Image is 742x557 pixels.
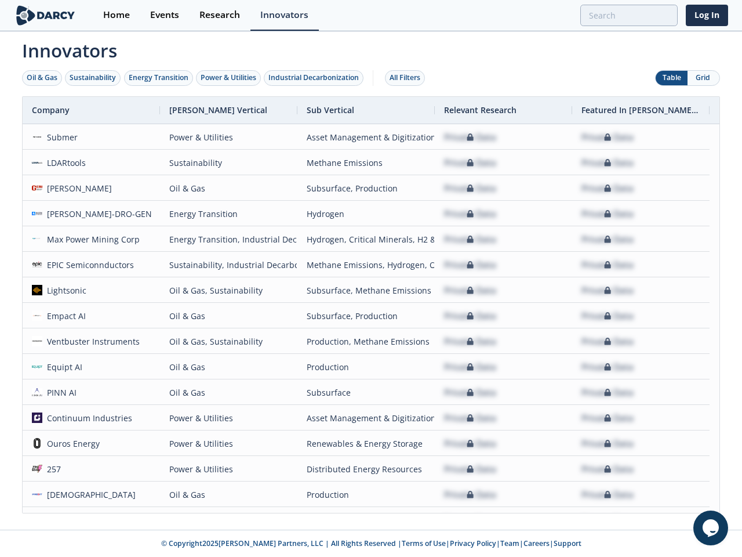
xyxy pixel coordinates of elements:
[201,73,256,83] div: Power & Utilities
[169,278,288,303] div: Oil & Gas, Sustainability
[169,104,267,115] span: [PERSON_NAME] Vertical
[444,508,496,533] div: Private Data
[42,457,61,482] div: 257
[307,508,425,533] div: Distributed Energy Resources
[264,70,363,86] button: Industrial Decarbonization
[581,252,634,277] div: Private Data
[169,227,288,252] div: Energy Transition, Industrial Decarbonization
[450,538,496,548] a: Privacy Policy
[581,380,634,405] div: Private Data
[169,201,288,226] div: Energy Transition
[581,125,634,150] div: Private Data
[42,278,87,303] div: Lightsonic
[32,464,42,474] img: cdef38a7-d789-48b0-906d-03fbc24b7577
[307,355,425,379] div: Production
[32,387,42,397] img: 81595643-af35-4e7d-8eb7-8c0ed8842a86
[42,329,140,354] div: Ventbuster Instruments
[444,104,517,115] span: Relevant Research
[42,303,86,328] div: Empact AI
[32,489,42,500] img: c29c0c01-625a-4755-b658-fa74ed2a6ef3
[307,104,354,115] span: Sub Vertical
[199,10,240,20] div: Research
[22,70,62,86] button: Oil & Gas
[169,176,288,201] div: Oil & Gas
[150,10,179,20] div: Events
[444,176,496,201] div: Private Data
[169,482,288,507] div: Oil & Gas
[444,278,496,303] div: Private Data
[42,482,136,507] div: [DEMOGRAPHIC_DATA]
[444,406,496,431] div: Private Data
[307,278,425,303] div: Subsurface, Methane Emissions
[32,234,42,244] img: b9f012bf-2b6d-45b2-a3b9-7c730d12282d
[656,71,688,85] button: Table
[307,431,425,456] div: Renewables & Energy Storage
[581,355,634,379] div: Private Data
[169,508,288,533] div: Power & Utilities
[27,73,57,83] div: Oil & Gas
[581,150,634,175] div: Private Data
[581,508,634,533] div: Private Data
[260,10,308,20] div: Innovators
[169,329,288,354] div: Oil & Gas, Sustainability
[500,538,519,548] a: Team
[169,457,288,482] div: Power & Utilities
[444,303,496,328] div: Private Data
[32,183,42,193] img: e897b551-cb4a-4cf5-a585-ab09ec7d0839
[444,457,496,482] div: Private Data
[169,406,288,431] div: Power & Utilities
[581,329,634,354] div: Private Data
[444,150,496,175] div: Private Data
[307,457,425,482] div: Distributed Energy Resources
[581,278,634,303] div: Private Data
[580,5,678,26] input: Advanced Search
[444,355,496,379] div: Private Data
[402,538,446,548] a: Terms of Use
[169,355,288,379] div: Oil & Gas
[124,70,193,86] button: Energy Transition
[307,329,425,354] div: Production, Methane Emissions
[581,303,634,328] div: Private Data
[14,5,77,26] img: logo-wide.svg
[169,150,288,175] div: Sustainability
[32,104,70,115] span: Company
[32,361,42,372] img: 4d0dbf37-1fbf-4868-bd33-f5a7fed18fab
[42,508,71,533] div: Trawa
[581,227,634,252] div: Private Data
[688,71,719,85] button: Grid
[32,310,42,321] img: 2a672c60-a485-41ac-af9e-663bd8620ad3
[307,303,425,328] div: Subsurface, Production
[70,73,116,83] div: Sustainability
[42,380,77,405] div: PINN AI
[307,380,425,405] div: Subsurface
[42,227,140,252] div: Max Power Mining Corp
[581,482,634,507] div: Private Data
[42,150,86,175] div: LDARtools
[581,201,634,226] div: Private Data
[581,431,634,456] div: Private Data
[307,201,425,226] div: Hydrogen
[523,538,550,548] a: Careers
[32,259,42,270] img: ca163ef0-d0c7-4ded-96c2-c0cabc3dd977
[307,482,425,507] div: Production
[14,32,728,64] span: Innovators
[32,208,42,219] img: 0a464481-5f29-4c12-86e8-354c30943fe6
[444,482,496,507] div: Private Data
[444,431,496,456] div: Private Data
[42,176,112,201] div: [PERSON_NAME]
[390,73,420,83] div: All Filters
[32,413,42,423] img: fe6dbf7e-3869-4110-b074-1bbc97124dbc
[32,336,42,346] img: 29ccef25-2eb7-4cb9-9e04-f08bc63a69a7
[307,125,425,150] div: Asset Management & Digitization
[169,125,288,150] div: Power & Utilities
[129,73,188,83] div: Energy Transition
[307,150,425,175] div: Methane Emissions
[268,73,359,83] div: Industrial Decarbonization
[444,201,496,226] div: Private Data
[169,380,288,405] div: Oil & Gas
[693,511,730,545] iframe: chat widget
[103,10,130,20] div: Home
[444,227,496,252] div: Private Data
[444,329,496,354] div: Private Data
[307,227,425,252] div: Hydrogen, Critical Minerals, H2 & Low Carbon Fuels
